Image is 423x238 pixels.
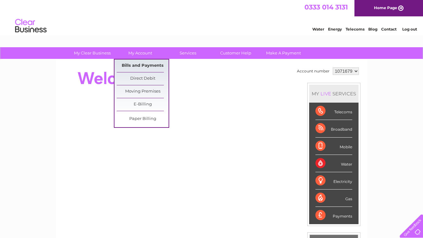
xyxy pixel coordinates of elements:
[304,3,348,11] a: 0333 014 3131
[319,91,332,97] div: LIVE
[295,66,331,76] td: Account number
[162,47,214,59] a: Services
[117,98,169,111] a: E-Billing
[368,27,377,31] a: Blog
[117,72,169,85] a: Direct Debit
[381,27,397,31] a: Contact
[312,27,324,31] a: Water
[117,59,169,72] a: Bills and Payments
[315,103,352,120] div: Telecoms
[315,138,352,155] div: Mobile
[315,172,352,190] div: Electricity
[315,190,352,207] div: Gas
[258,47,309,59] a: Make A Payment
[328,27,342,31] a: Energy
[114,47,166,59] a: My Account
[315,120,352,137] div: Broadband
[210,47,262,59] a: Customer Help
[66,47,118,59] a: My Clear Business
[117,85,169,98] a: Moving Premises
[63,3,360,31] div: Clear Business is a trading name of Verastar Limited (registered in [GEOGRAPHIC_DATA] No. 3667643...
[15,16,47,36] img: logo.png
[315,207,352,224] div: Payments
[117,113,169,125] a: Paper Billing
[315,155,352,172] div: Water
[346,27,365,31] a: Telecoms
[309,85,359,103] div: MY SERVICES
[402,27,417,31] a: Log out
